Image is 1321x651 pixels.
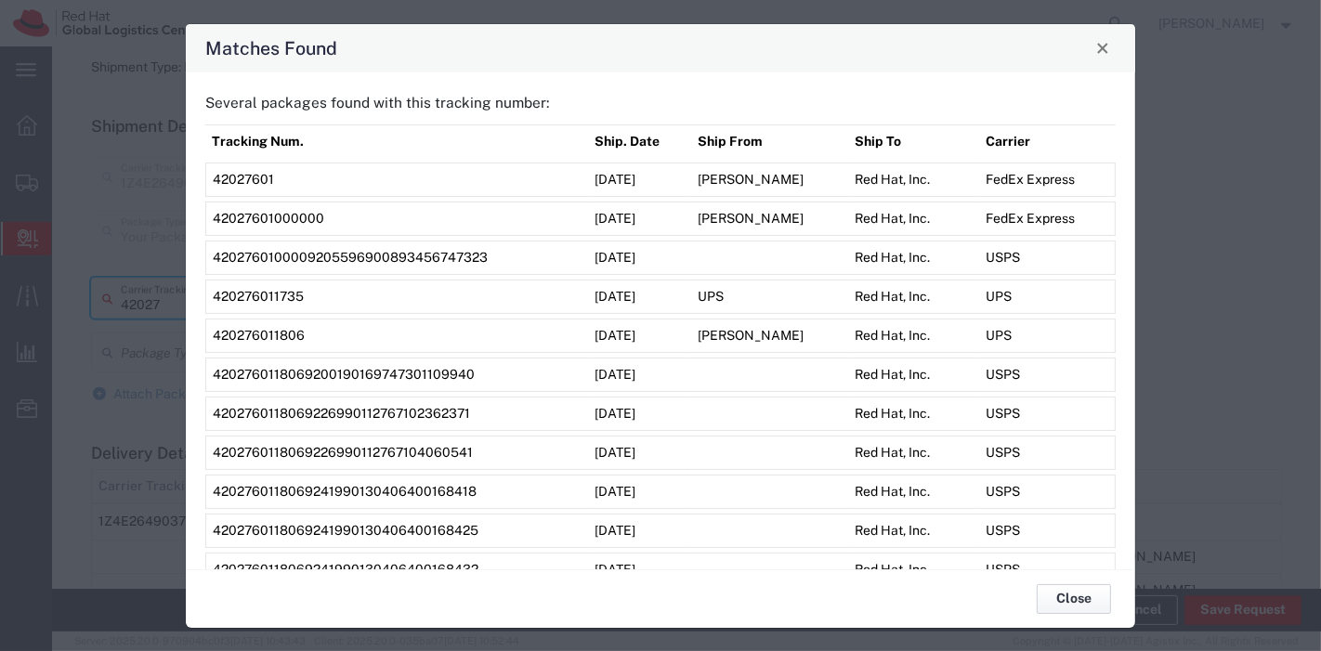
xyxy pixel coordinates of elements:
span: 420276011806 [213,328,305,343]
th: Ship From [691,124,849,158]
div: Several packages found with this tracking number: [205,92,1116,113]
td: Red Hat, Inc. [849,436,979,470]
span: 4202760118069226990112767104060541 [213,445,473,460]
td: USPS [979,241,1116,275]
span: 420276011735 [213,289,304,304]
td: [DATE] [588,163,691,197]
span: 42027601000000 [213,211,324,226]
td: [DATE] [588,280,691,314]
td: USPS [979,475,1116,509]
td: [PERSON_NAME] [691,319,849,353]
td: USPS [979,553,1116,587]
th: Carrier [979,124,1116,158]
td: [DATE] [588,241,691,275]
th: Ship. Date [588,124,691,158]
td: FedEx Express [979,202,1116,236]
td: Red Hat, Inc. [849,397,979,431]
span: 4202760118069226990112767102362371 [213,406,470,421]
td: UPS [979,319,1116,353]
span: 4202760118069200190169747301109940 [213,367,475,382]
td: [DATE] [588,475,691,509]
span: 4202760118069241990130406400168418 [213,484,477,499]
td: FedEx Express [979,163,1116,197]
th: Ship To [849,124,979,158]
td: [DATE] [588,436,691,470]
td: [DATE] [588,319,691,353]
td: Red Hat, Inc. [849,241,979,275]
button: Close [1090,35,1116,61]
td: [PERSON_NAME] [691,202,849,236]
span: 42027601 [213,172,274,187]
span: 4202760118069241990130406400168425 [213,523,478,538]
td: USPS [979,358,1116,392]
td: UPS [691,280,849,314]
td: Red Hat, Inc. [849,475,979,509]
td: [DATE] [588,202,691,236]
td: Red Hat, Inc. [849,514,979,548]
td: Red Hat, Inc. [849,163,979,197]
td: USPS [979,514,1116,548]
td: Red Hat, Inc. [849,280,979,314]
h4: Matches Found [205,34,337,61]
td: [DATE] [588,358,691,392]
td: Red Hat, Inc. [849,202,979,236]
span: 4202760100009205596900893456747323 [213,250,488,265]
td: [DATE] [588,397,691,431]
button: Close [1037,584,1111,614]
th: Tracking Num. [205,124,588,158]
td: Red Hat, Inc. [849,553,979,587]
td: Red Hat, Inc. [849,319,979,353]
td: [DATE] [588,514,691,548]
td: [DATE] [588,553,691,587]
td: Red Hat, Inc. [849,358,979,392]
td: [PERSON_NAME] [691,163,849,197]
td: UPS [979,280,1116,314]
td: USPS [979,397,1116,431]
td: USPS [979,436,1116,470]
span: 4202760118069241990130406400168432 [213,562,478,577]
